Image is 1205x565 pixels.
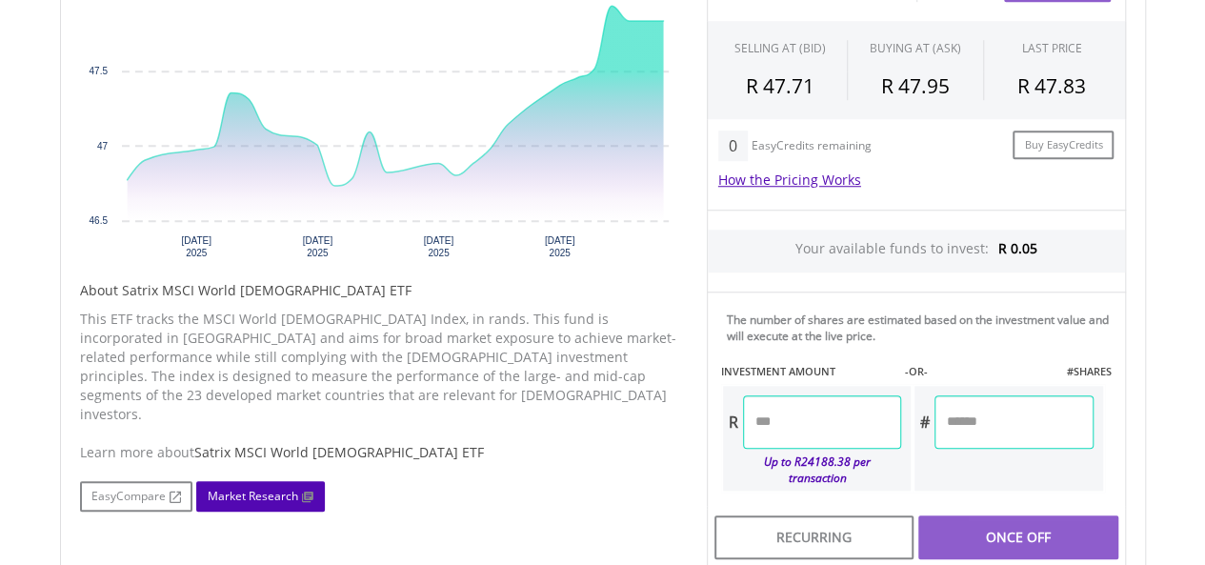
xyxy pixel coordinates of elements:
div: Your available funds to invest: [708,230,1125,272]
p: This ETF tracks the MSCI World [DEMOGRAPHIC_DATA] Index, in rands. This fund is incorporated in [... [80,310,678,424]
div: Up to R24188.38 per transaction [723,449,902,491]
span: R 47.83 [1017,72,1086,99]
div: EasyCredits remaining [752,139,872,155]
a: EasyCompare [80,481,192,512]
label: INVESTMENT AMOUNT [721,364,835,379]
a: Buy EasyCredits [1013,131,1114,160]
div: 0 [718,131,748,161]
text: 47.5 [89,66,108,76]
a: How the Pricing Works [718,171,861,189]
div: Once Off [918,515,1117,559]
text: [DATE] 2025 [544,235,574,258]
text: [DATE] 2025 [423,235,453,258]
text: 46.5 [89,215,108,226]
span: Satrix MSCI World [DEMOGRAPHIC_DATA] ETF [194,443,484,461]
h5: About Satrix MSCI World [DEMOGRAPHIC_DATA] ETF [80,281,678,300]
span: BUYING AT (ASK) [870,40,961,56]
div: The number of shares are estimated based on the investment value and will execute at the live price. [727,312,1117,344]
label: -OR- [904,364,927,379]
span: R 47.95 [881,72,950,99]
div: SELLING AT (BID) [733,40,825,56]
div: R [723,395,743,449]
span: R 0.05 [998,239,1037,257]
text: [DATE] 2025 [181,235,211,258]
label: #SHARES [1066,364,1111,379]
a: Market Research [196,481,325,512]
div: Recurring [714,515,914,559]
text: 47 [96,141,108,151]
text: [DATE] 2025 [302,235,332,258]
div: # [914,395,934,449]
div: Learn more about [80,443,678,462]
span: R 47.71 [745,72,813,99]
div: LAST PRICE [1022,40,1082,56]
